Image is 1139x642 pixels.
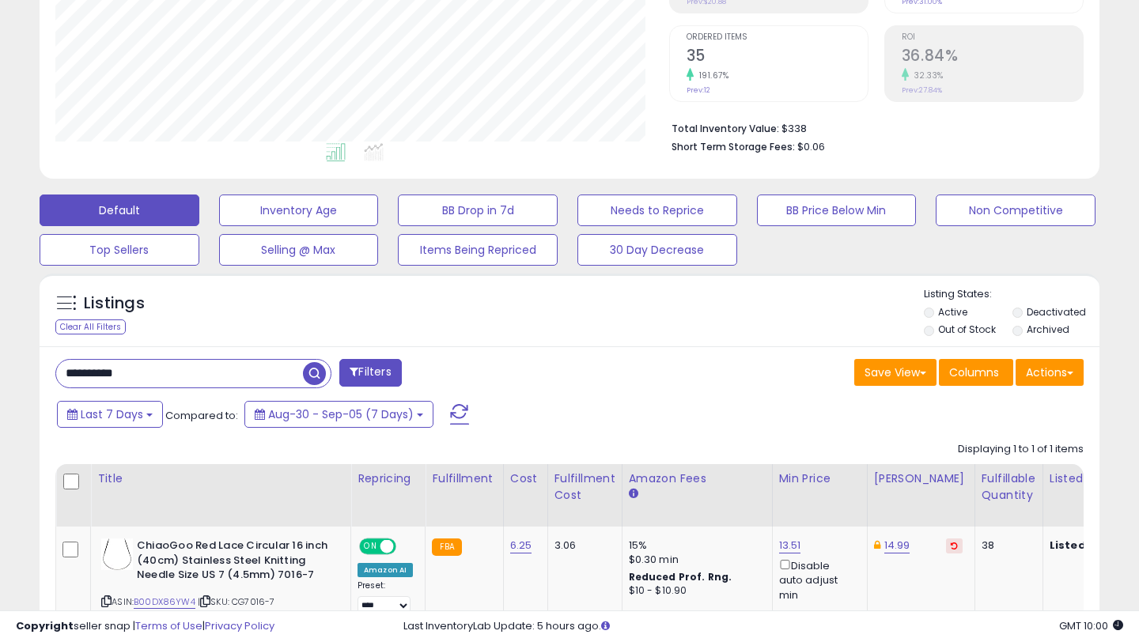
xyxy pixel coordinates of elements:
[101,538,133,570] img: 31hMp1OPbxL._SL40_.jpg
[629,584,760,598] div: $10 - $10.90
[694,70,729,81] small: 191.67%
[1027,305,1086,319] label: Deactivated
[81,406,143,422] span: Last 7 Days
[1027,323,1069,336] label: Archived
[244,401,433,428] button: Aug-30 - Sep-05 (7 Days)
[687,85,710,95] small: Prev: 12
[629,538,760,553] div: 15%
[55,319,126,334] div: Clear All Filters
[924,287,1100,302] p: Listing States:
[902,33,1083,42] span: ROI
[16,618,74,633] strong: Copyright
[97,470,344,487] div: Title
[205,618,274,633] a: Privacy Policy
[398,234,558,266] button: Items Being Repriced
[198,595,275,608] span: | SKU: CG7016-7
[629,570,732,583] b: Reduced Prof. Rng.
[554,538,610,553] div: 3.06
[1050,538,1122,553] b: Listed Price:
[394,540,419,553] span: OFF
[268,406,414,422] span: Aug-30 - Sep-05 (7 Days)
[165,408,238,423] span: Compared to:
[219,194,379,226] button: Inventory Age
[958,442,1084,457] div: Displaying 1 to 1 of 1 items
[137,538,329,587] b: ChiaoGoo Red Lace Circular 16 inch (40cm) Stainless Steel Knitting Needle Size US 7 (4.5mm) 7016-7
[629,487,638,501] small: Amazon Fees.
[577,194,737,226] button: Needs to Reprice
[797,139,825,154] span: $0.06
[219,234,379,266] button: Selling @ Max
[672,140,795,153] b: Short Term Storage Fees:
[854,359,937,386] button: Save View
[398,194,558,226] button: BB Drop in 7d
[884,538,910,553] a: 14.99
[358,470,418,487] div: Repricing
[57,401,163,428] button: Last 7 Days
[949,364,999,380] span: Columns
[672,118,1072,137] li: $338
[84,293,145,315] h5: Listings
[757,194,917,226] button: BB Price Below Min
[40,194,199,226] button: Default
[16,619,274,634] div: seller snap | |
[936,194,1095,226] button: Non Competitive
[909,70,944,81] small: 32.33%
[874,470,968,487] div: [PERSON_NAME]
[403,619,1123,634] div: Last InventoryLab Update: 5 hours ago.
[902,47,1083,68] h2: 36.84%
[687,33,868,42] span: Ordered Items
[982,538,1031,553] div: 38
[629,470,766,487] div: Amazon Fees
[687,47,868,68] h2: 35
[510,470,541,487] div: Cost
[1016,359,1084,386] button: Actions
[135,618,202,633] a: Terms of Use
[982,470,1036,504] div: Fulfillable Quantity
[40,234,199,266] button: Top Sellers
[432,538,461,556] small: FBA
[779,538,801,553] a: 13.51
[779,557,855,602] div: Disable auto adjust min
[902,85,942,95] small: Prev: 27.84%
[577,234,737,266] button: 30 Day Decrease
[361,540,380,553] span: ON
[358,563,413,577] div: Amazon AI
[554,470,615,504] div: Fulfillment Cost
[510,538,532,553] a: 6.25
[938,305,967,319] label: Active
[134,595,195,609] a: B00DX86YW4
[358,580,413,616] div: Preset:
[339,359,401,387] button: Filters
[672,122,779,135] b: Total Inventory Value:
[1059,618,1123,633] span: 2025-09-11 10:00 GMT
[938,323,996,336] label: Out of Stock
[432,470,496,487] div: Fulfillment
[629,553,760,567] div: $0.30 min
[939,359,1013,386] button: Columns
[779,470,861,487] div: Min Price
